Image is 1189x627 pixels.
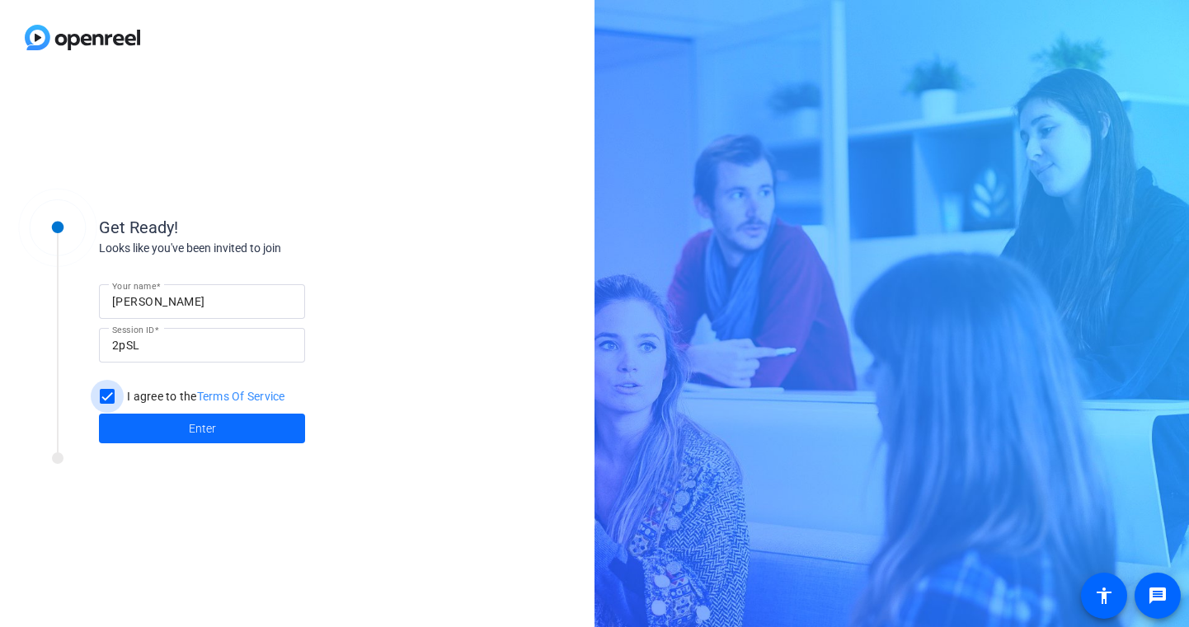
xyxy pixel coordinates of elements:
a: Terms Of Service [197,390,285,403]
label: I agree to the [124,388,285,405]
span: Enter [189,420,216,437]
div: Get Ready! [99,215,429,240]
mat-icon: message [1148,586,1168,606]
mat-label: Session ID [112,325,154,335]
mat-icon: accessibility [1094,586,1114,606]
div: Looks like you've been invited to join [99,240,429,257]
mat-label: Your name [112,281,156,291]
button: Enter [99,414,305,443]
